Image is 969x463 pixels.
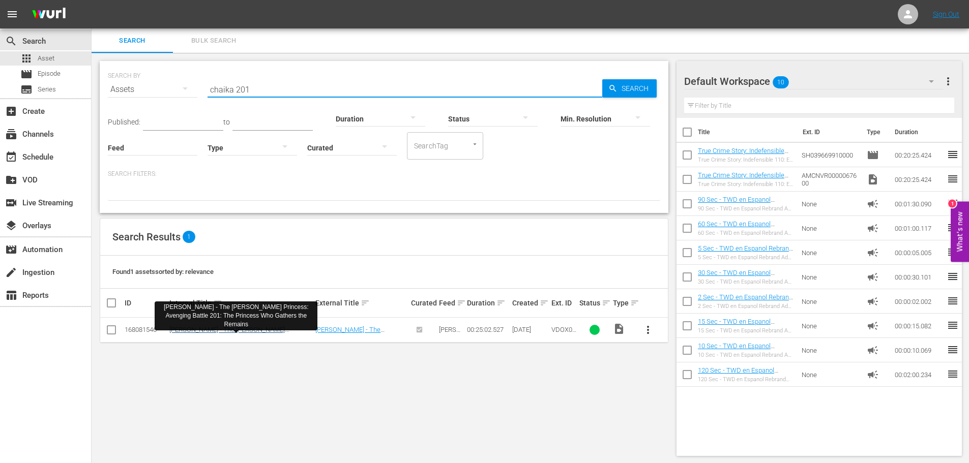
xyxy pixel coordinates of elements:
span: Ingestion [5,266,17,279]
img: ans4CAIJ8jUAAAAAAAAAAAAAAAAAAAAAAAAgQb4GAAAAAAAAAAAAAAAAAAAAAAAAJMjXAAAAAAAAAAAAAAAAAAAAAAAAgAT5G... [24,3,73,26]
span: sort [630,298,639,307]
span: Asset [20,52,33,65]
div: External Title [315,297,408,309]
div: True Crime Story: Indefensible 110: El elefante en el útero [698,157,794,163]
span: Ad [867,246,879,259]
button: Open Feedback Widget [951,201,969,262]
span: reorder [947,173,959,185]
p: Search Filters: [108,170,660,178]
a: 2 Sec - TWD en Espanol Rebrand Ad Slates-2s- SLATE [698,293,793,308]
a: Sign Out [933,10,959,18]
a: 30 Sec - TWD en Espanol Rebrand Ad Slates-30s- SLATE [698,269,786,284]
span: Ad [867,320,879,332]
div: 120 Sec - TWD en Espanol Rebrand Ad Slates-120s- SLATE [698,376,794,383]
span: sort [457,298,466,307]
div: Type [613,297,632,309]
div: 2 Sec - TWD en Espanol Rebrand Ad Slates-2s- SLATE [698,303,794,310]
span: Channels [5,128,17,140]
th: Type [861,118,889,146]
div: True Crime Story: Indefensible 110: El elefante en el útero [698,181,794,188]
span: reorder [947,368,959,380]
span: reorder [947,222,959,234]
span: [PERSON_NAME] Feed [439,326,461,349]
td: None [798,265,863,289]
span: reorder [947,270,959,283]
a: True Crime Story: Indefensible 110: El elefante en el útero [698,171,788,187]
span: to [223,118,230,126]
span: Episode [20,68,33,80]
span: 10 [773,72,789,93]
td: 00:01:00.117 [891,216,947,240]
span: Overlays [5,220,17,232]
span: Episode [38,69,61,79]
span: Ad [867,198,879,210]
span: Episode [867,149,879,161]
a: [PERSON_NAME] - The [PERSON_NAME] Princess: Avenging Battle 201: The Princess Who Gathers the Rem... [315,326,393,364]
span: Ad [867,295,879,307]
span: Search [5,35,17,47]
span: sort [361,298,370,307]
span: Search [98,35,167,47]
span: sort [496,298,506,307]
div: [PERSON_NAME] - The [PERSON_NAME] Princess: Avenging Battle 201: The Princess Who Gathers the Rem... [159,303,313,329]
span: Series [20,83,33,96]
th: Ext. ID [797,118,861,146]
span: Video [867,173,879,186]
a: 120 Sec - TWD en Espanol Rebrand Ad Slates-120s- SLATE [698,366,789,382]
div: 90 Sec - TWD en Espanol Rebrand Ad Slates-90s- SLATE [698,205,794,212]
div: Status [579,297,610,309]
span: Live Streaming [5,197,17,209]
td: None [798,289,863,314]
span: more_vert [942,75,954,87]
span: VOD [5,174,17,186]
button: more_vert [942,69,954,94]
td: 00:00:05.005 [891,240,947,265]
span: Reports [5,289,17,301]
div: Ext. ID [551,299,576,307]
div: 10 Sec - TWD en Espanol Rebrand Ad Slates-10s- SLATE [698,352,794,358]
td: None [798,216,863,240]
span: Found 1 assets sorted by: relevance [112,268,214,275]
span: VDOX0000000000025743 [551,326,576,349]
td: AMCNVR0000067600 [798,167,863,192]
a: 5 Sec - TWD en Espanol Rebrand Ad Slates-5s- SLATE [698,244,793,260]
span: Ad [867,271,879,283]
div: Default Workspace [684,67,944,96]
div: Assets [108,75,197,104]
div: Internal Title [169,297,312,309]
div: [DATE] [512,326,548,333]
button: Open [470,139,480,149]
a: 90 Sec - TWD en Espanol Rebrand Ad Slates-90s- SLATE [698,196,786,211]
span: Series [38,84,56,95]
div: Created [512,297,548,309]
a: 15 Sec - TWD en Espanol Rebrand Ad Slates-15s- SLATE [698,318,786,333]
td: None [798,362,863,387]
span: Schedule [5,151,17,163]
span: Published: [108,118,140,126]
span: Ad [867,222,879,234]
span: Search [618,79,657,98]
td: 00:00:02.002 [891,289,947,314]
td: 00:01:30.090 [891,192,947,216]
span: menu [6,8,18,20]
span: reorder [947,295,959,307]
span: Video [613,323,625,335]
a: True Crime Story: Indefensible 110: El elefante en el útero [698,147,788,162]
div: 60 Sec - TWD en Espanol Rebrand Ad Slates-60s- SLATE [698,230,794,236]
td: None [798,314,863,338]
td: 00:00:10.069 [891,338,947,362]
div: 168081546 [125,326,166,333]
div: Curated [411,299,436,307]
button: more_vert [636,318,660,342]
div: Duration [467,297,509,309]
td: None [798,338,863,362]
span: sort [602,298,611,307]
td: 00:00:30.101 [891,265,947,289]
span: reorder [947,319,959,331]
td: 00:02:00.234 [891,362,947,387]
div: 30 Sec - TWD en Espanol Rebrand Ad Slates-30s- SLATE [698,279,794,285]
td: 00:20:25.424 [891,167,947,192]
div: 15 Sec - TWD en Espanol Rebrand Ad Slates-15s- SLATE [698,327,794,334]
span: Automation [5,243,17,256]
div: Feed [439,297,464,309]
